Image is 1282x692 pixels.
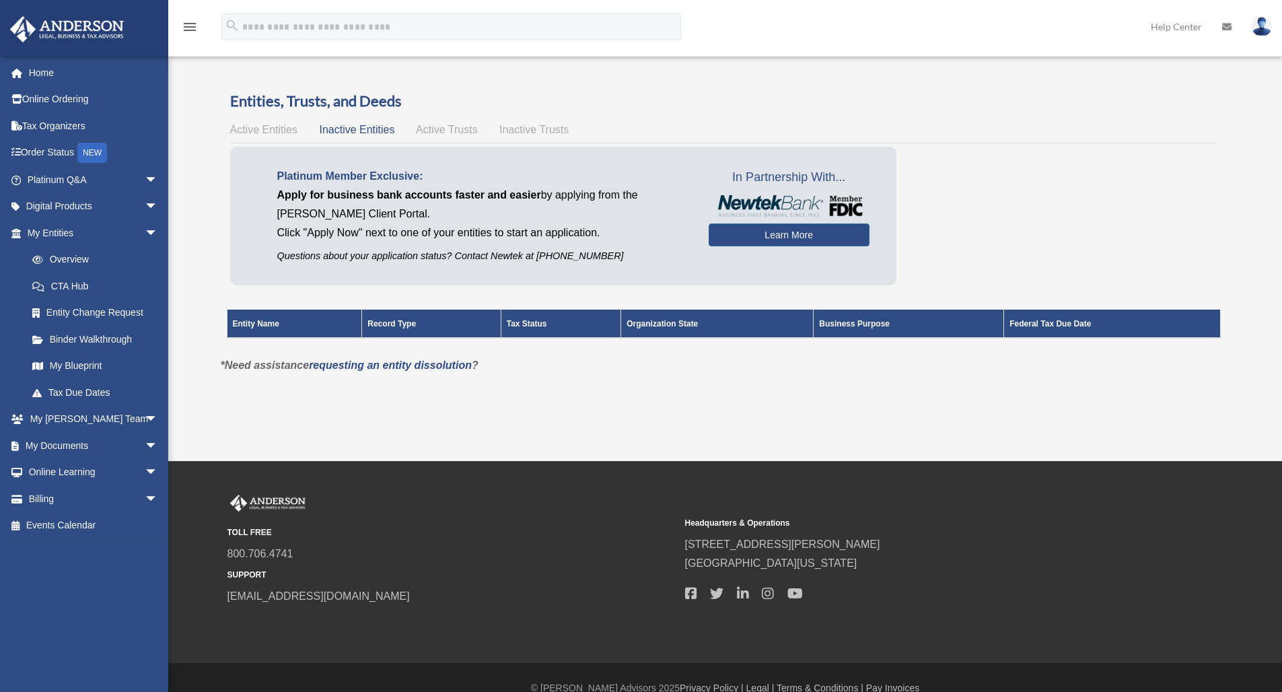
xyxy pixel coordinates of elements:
[1004,310,1220,338] th: Federal Tax Due Date
[277,248,688,265] p: Questions about your application status? Contact Newtek at [PHONE_NUMBER]
[9,485,178,512] a: Billingarrow_drop_down
[621,310,814,338] th: Organization State
[145,432,172,460] span: arrow_drop_down
[814,310,1004,338] th: Business Purpose
[9,112,178,139] a: Tax Organizers
[715,195,863,217] img: NewtekBankLogoSM.png
[9,219,172,246] a: My Entitiesarrow_drop_down
[9,406,178,433] a: My [PERSON_NAME] Teamarrow_drop_down
[277,167,688,186] p: Platinum Member Exclusive:
[277,189,541,201] span: Apply for business bank accounts faster and easier
[277,186,688,223] p: by applying from the [PERSON_NAME] Client Portal.
[227,548,293,559] a: 800.706.4741
[227,590,410,602] a: [EMAIL_ADDRESS][DOMAIN_NAME]
[277,223,688,242] p: Click "Apply Now" next to one of your entities to start an application.
[77,143,107,163] div: NEW
[9,512,178,539] a: Events Calendar
[145,219,172,247] span: arrow_drop_down
[230,124,297,135] span: Active Entities
[145,166,172,194] span: arrow_drop_down
[227,568,676,582] small: SUPPORT
[9,193,178,220] a: Digital Productsarrow_drop_down
[19,353,172,380] a: My Blueprint
[19,273,172,300] a: CTA Hub
[1252,17,1272,36] img: User Pic
[499,124,569,135] span: Inactive Trusts
[362,310,501,338] th: Record Type
[9,59,178,86] a: Home
[182,24,198,35] a: menu
[145,459,172,487] span: arrow_drop_down
[9,459,178,486] a: Online Learningarrow_drop_down
[19,379,172,406] a: Tax Due Dates
[9,86,178,113] a: Online Ordering
[709,167,869,188] span: In Partnership With...
[9,432,178,459] a: My Documentsarrow_drop_down
[709,223,869,246] a: Learn More
[145,193,172,221] span: arrow_drop_down
[182,19,198,35] i: menu
[685,557,857,569] a: [GEOGRAPHIC_DATA][US_STATE]
[221,359,478,371] em: *Need assistance ?
[19,326,172,353] a: Binder Walkthrough
[145,406,172,434] span: arrow_drop_down
[685,539,880,550] a: [STREET_ADDRESS][PERSON_NAME]
[227,495,308,512] img: Anderson Advisors Platinum Portal
[501,310,621,338] th: Tax Status
[309,359,472,371] a: requesting an entity dissolution
[9,139,178,167] a: Order StatusNEW
[227,310,362,338] th: Entity Name
[19,300,172,326] a: Entity Change Request
[145,485,172,513] span: arrow_drop_down
[230,91,1217,112] h3: Entities, Trusts, and Deeds
[227,526,676,540] small: TOLL FREE
[319,124,394,135] span: Inactive Entities
[9,166,178,193] a: Platinum Q&Aarrow_drop_down
[416,124,478,135] span: Active Trusts
[6,16,128,42] img: Anderson Advisors Platinum Portal
[685,516,1133,530] small: Headquarters & Operations
[225,18,240,33] i: search
[19,246,165,273] a: Overview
